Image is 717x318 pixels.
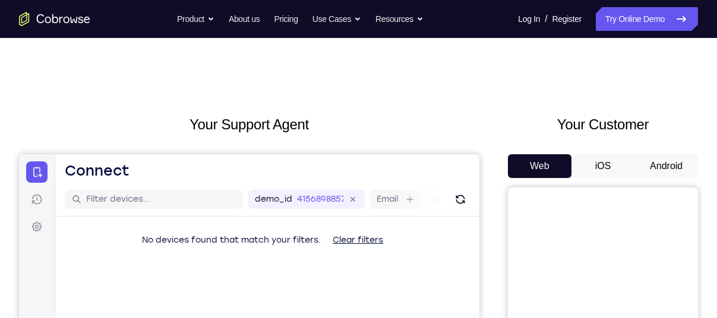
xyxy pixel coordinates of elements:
[312,7,361,31] button: Use Cases
[508,114,698,135] h2: Your Customer
[19,114,479,135] h2: Your Support Agent
[375,7,424,31] button: Resources
[415,39,445,51] label: User ID
[19,12,90,26] a: Go to the home page
[634,154,698,178] button: Android
[545,12,547,26] span: /
[7,34,29,56] a: Sessions
[274,7,298,31] a: Pricing
[432,36,451,55] button: Refresh
[596,7,698,31] a: Try Online Demo
[46,7,110,26] h1: Connect
[229,7,260,31] a: About us
[123,81,302,91] span: No devices found that match your filters.
[552,7,582,31] a: Register
[67,39,217,51] input: Filter devices...
[177,7,214,31] button: Product
[518,7,540,31] a: Log In
[571,154,635,178] button: iOS
[358,39,379,51] label: Email
[236,39,273,51] label: demo_id
[508,154,571,178] button: Web
[7,7,29,28] a: Connect
[304,74,374,98] button: Clear filters
[7,62,29,83] a: Settings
